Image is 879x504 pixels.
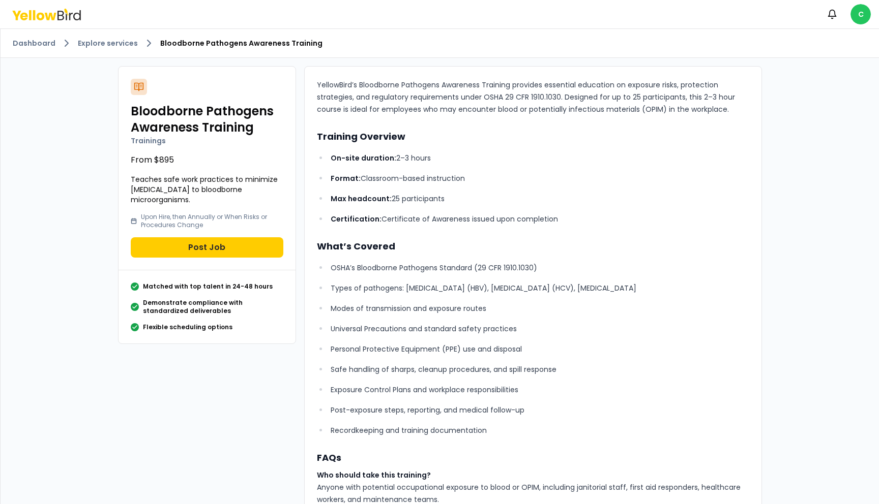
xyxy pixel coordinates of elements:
p: Flexible scheduling options [143,323,232,331]
p: Teaches safe work practices to minimize [MEDICAL_DATA] to bloodborne microorganisms. [131,174,283,205]
p: 25 participants [331,193,749,205]
strong: What’s Covered [317,240,395,253]
span: C [851,4,871,24]
strong: FAQs [317,451,341,464]
p: Classroom-based instruction [331,172,749,184]
p: Personal Protective Equipment (PPE) use and disposal [331,343,749,355]
strong: Format: [331,173,361,183]
button: Post Job [131,237,283,258]
h2: Bloodborne Pathogens Awareness Training [131,103,283,136]
p: Post-exposure steps, reporting, and medical follow-up [331,404,749,416]
p: Recordkeeping and training documentation [331,424,749,436]
nav: breadcrumb [13,37,867,49]
span: Bloodborne Pathogens Awareness Training [160,38,323,48]
p: From $895 [131,154,283,166]
a: Explore services [78,38,138,48]
strong: Certification: [331,214,382,224]
p: Safe handling of sharps, cleanup procedures, and spill response [331,363,749,375]
strong: Max headcount: [331,194,392,204]
strong: Training Overview [317,130,405,143]
p: Modes of transmission and exposure routes [331,302,749,314]
p: Matched with top talent in 24-48 hours [143,282,273,291]
p: Upon Hire, then Annually or When Risks or Procedures Change [141,213,283,229]
p: Types of pathogens: [MEDICAL_DATA] (HBV), [MEDICAL_DATA] (HCV), [MEDICAL_DATA] [331,282,749,294]
p: 2–3 hours [331,152,749,164]
p: Demonstrate compliance with standardized deliverables [143,299,283,315]
p: Exposure Control Plans and workplace responsibilities [331,384,749,396]
strong: Who should take this training? [317,470,431,480]
a: Dashboard [13,38,55,48]
strong: On-site duration: [331,153,396,163]
p: OSHA’s Bloodborne Pathogens Standard (29 CFR 1910.1030) [331,262,749,274]
p: YellowBird’s Bloodborne Pathogens Awareness Training provides essential education on exposure ris... [317,79,749,115]
p: Trainings [131,136,283,146]
p: Universal Precautions and standard safety practices [331,323,749,335]
p: Certificate of Awareness issued upon completion [331,213,749,225]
